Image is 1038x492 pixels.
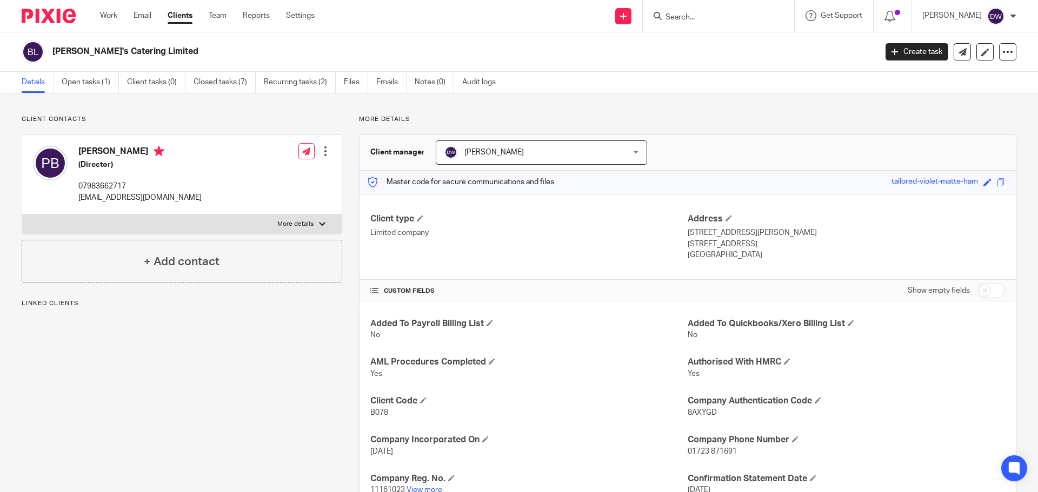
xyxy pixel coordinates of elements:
h4: Company Reg. No. [370,473,688,484]
h4: Client type [370,213,688,225]
span: [PERSON_NAME] [464,149,524,156]
h4: Company Authentication Code [688,395,1005,407]
span: 01723 871691 [688,448,737,455]
a: Reports [243,10,270,21]
a: Closed tasks (7) [194,72,256,93]
p: Limited company [370,227,688,238]
p: [PERSON_NAME] [922,10,982,21]
a: Details [22,72,54,93]
h4: Confirmation Statement Date [688,473,1005,484]
span: 8AXYGD [688,409,717,416]
a: Work [100,10,117,21]
p: More details [277,220,314,228]
p: More details [359,115,1016,124]
a: Team [209,10,227,21]
span: B078 [370,409,388,416]
a: Audit logs [462,72,504,93]
h5: (Director) [78,159,202,170]
a: Create task [886,43,948,60]
p: [STREET_ADDRESS][PERSON_NAME] [688,227,1005,238]
a: Recurring tasks (2) [264,72,336,93]
img: svg%3E [444,146,457,159]
h4: AML Procedures Completed [370,356,688,368]
a: Client tasks (0) [127,72,185,93]
a: Notes (0) [415,72,454,93]
img: svg%3E [987,8,1004,25]
h2: [PERSON_NAME]'s Catering Limited [52,46,706,57]
span: Yes [688,370,700,378]
a: Settings [286,10,315,21]
a: Files [344,72,368,93]
h4: Added To Quickbooks/Xero Billing List [688,318,1005,329]
img: svg%3E [33,146,68,180]
label: Show empty fields [908,285,970,296]
h4: Address [688,213,1005,225]
span: [DATE] [370,448,393,455]
a: Open tasks (1) [62,72,119,93]
span: No [370,331,380,339]
p: [GEOGRAPHIC_DATA] [688,250,1005,260]
h4: Authorised With HMRC [688,356,1005,368]
p: [STREET_ADDRESS] [688,239,1005,250]
h3: Client manager [370,147,425,158]
h4: Added To Payroll Billing List [370,318,688,329]
a: Email [134,10,151,21]
p: Client contacts [22,115,342,124]
img: Pixie [22,9,76,23]
a: Clients [168,10,192,21]
p: 07983662717 [78,181,202,192]
span: No [688,331,697,339]
p: Linked clients [22,299,342,308]
span: Get Support [821,12,862,19]
h4: Company Incorporated On [370,434,688,446]
h4: CUSTOM FIELDS [370,287,688,295]
i: Primary [154,146,164,157]
h4: Client Code [370,395,688,407]
p: [EMAIL_ADDRESS][DOMAIN_NAME] [78,192,202,203]
span: Yes [370,370,382,378]
img: svg%3E [22,41,44,63]
a: Emails [376,72,407,93]
h4: + Add contact [144,253,219,270]
div: tailored-violet-matte-ham [891,176,978,188]
input: Search [664,13,762,23]
h4: [PERSON_NAME] [78,146,202,159]
h4: Company Phone Number [688,434,1005,446]
p: Master code for secure communications and files [368,177,554,187]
